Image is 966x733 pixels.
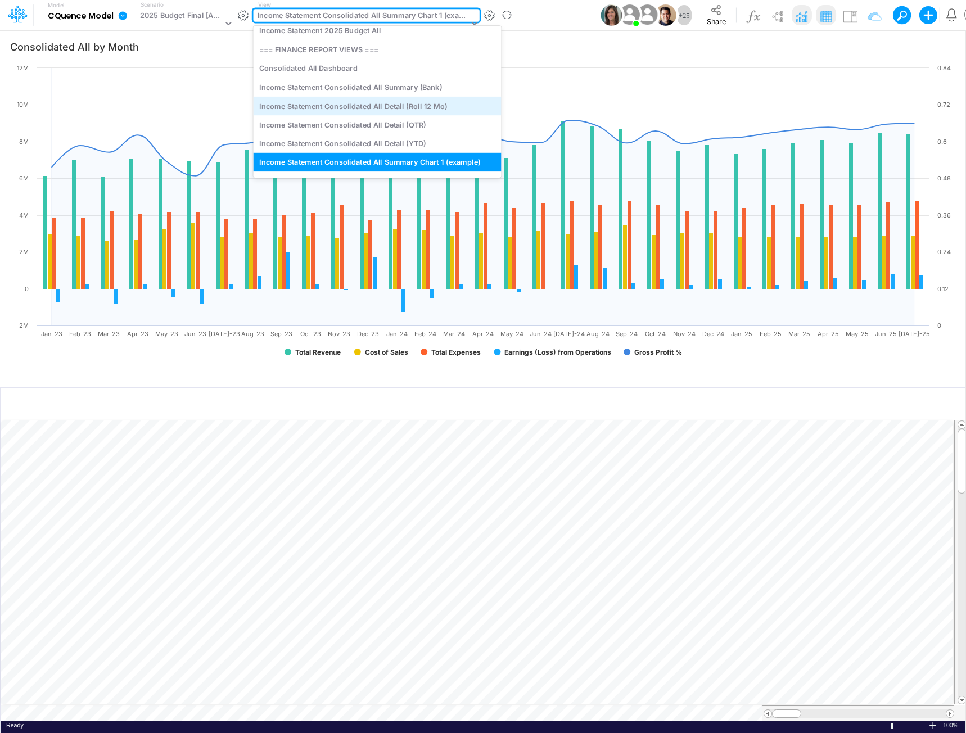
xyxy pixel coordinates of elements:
text: Jun-23 [184,330,206,338]
div: Zoom [891,723,893,729]
text: Apr-25 [818,330,839,338]
text: Nov-24 [673,330,696,338]
text: Feb-23 [69,330,91,338]
text: 8M [19,138,29,146]
div: Zoom In [928,721,937,730]
input: Type a title here [10,35,845,58]
div: In Ready mode [6,721,24,730]
text: 0.12 [937,285,949,293]
text: Mar-24 [443,330,465,338]
text: 0.24 [937,248,951,256]
span: Share [707,17,726,25]
text: 10M [17,101,29,108]
text: Jan-23 [41,330,62,338]
img: User Image Icon [617,2,642,28]
text: May-24 [500,330,523,338]
button: Share [697,1,735,29]
span: 100% [943,721,960,730]
text: Sep-23 [270,330,292,338]
div: Zoom [858,721,928,730]
text: 2M [19,248,29,256]
text: -2M [16,322,29,329]
img: User Image Icon [655,4,676,26]
text: Aug-23 [241,330,264,338]
text: 6M [19,174,29,182]
text: Gross Profit % [634,348,682,356]
text: 0 [25,285,29,293]
text: Total Revenue [295,348,341,356]
text: 0.72 [937,101,950,108]
text: [DATE]-24 [553,330,585,338]
label: Model [48,2,65,9]
text: [DATE]-25 [899,330,930,338]
text: Nov-23 [328,330,350,338]
div: Income Statement Consolidated All Summary Chart 1 (example) [253,153,501,171]
text: Feb-25 [760,330,782,338]
text: Cost of Sales [365,348,408,356]
label: Scenario [141,1,164,9]
text: 0.84 [937,64,951,72]
div: Income Statement Consolidated All Detail (YTD) [253,134,501,152]
text: Oct-24 [645,330,666,338]
div: === FINANCE REPORT VIEWS === [253,40,501,58]
text: Apr-24 [472,330,494,338]
text: 0.48 [937,174,951,182]
text: Total Expenses [431,348,481,356]
text: Dec-23 [357,330,379,338]
text: [DATE]-23 [209,330,240,338]
text: Earnings (Loss) from Operations [504,348,611,356]
b: CQuence Model [48,11,114,21]
text: 12M [17,64,29,72]
img: User Image Icon [635,2,660,28]
label: View [258,1,271,9]
div: Zoom level [943,721,960,730]
text: Jan-25 [731,330,752,338]
text: May-23 [155,330,178,338]
div: Zoom Out [847,722,856,730]
span: + 25 [679,12,690,19]
text: Oct-23 [300,330,321,338]
text: Jan-24 [386,330,408,338]
text: Mar-23 [98,330,120,338]
div: 2025 Budget Final [Active] [140,10,223,23]
text: May-25 [846,330,869,338]
div: Consolidated All Dashboard [253,59,501,78]
img: User Image Icon [601,4,622,26]
text: Sep-24 [616,330,638,338]
text: Apr-23 [127,330,148,338]
text: 4M [19,211,29,219]
div: Income Statement Consolidated All Detail (Roll 12 Mo) [253,97,501,115]
div: Income Statement 2025 Budget All [253,21,501,40]
a: Notifications [945,8,958,21]
text: 0.6 [937,138,947,146]
text: Jun-24 [530,330,552,338]
text: Feb-24 [414,330,436,338]
div: Income Statement Consolidated All Summary Chart 1 (example) [258,10,468,23]
text: 0.36 [937,211,951,219]
text: Jun-25 [875,330,897,338]
text: 0 [937,322,941,329]
input: Type a title here [10,392,721,415]
text: Dec-24 [702,330,724,338]
text: Mar-25 [788,330,810,338]
text: Aug-24 [586,330,610,338]
div: Income Statement Consolidated All Summary (Bank) [253,78,501,96]
span: Ready [6,722,24,729]
div: Income Statement Consolidated All Summary Chart 2 (example) [253,171,501,190]
div: Income Statement Consolidated All Detail (QTR) [253,115,501,134]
